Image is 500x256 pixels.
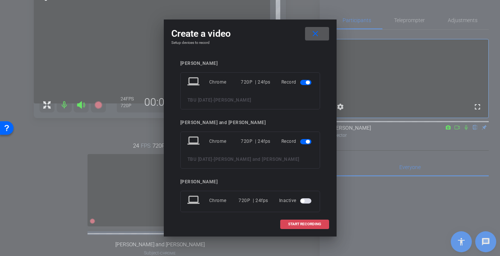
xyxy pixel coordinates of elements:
span: - [212,157,214,162]
span: TBU [DATE] [187,157,212,162]
mat-icon: close [311,29,320,39]
span: [PERSON_NAME] [214,97,251,103]
span: START RECORDING [288,222,321,226]
div: Chrome [209,75,241,89]
span: [PERSON_NAME] and [PERSON_NAME] [214,157,299,162]
div: 720P | 24fps [241,135,270,148]
mat-icon: laptop [187,75,201,89]
div: Inactive [279,194,313,207]
div: [PERSON_NAME] [180,179,320,185]
div: 720P | 24fps [241,75,270,89]
div: Record [281,75,313,89]
div: Chrome [209,135,241,148]
mat-icon: laptop [187,135,201,148]
div: Record [281,135,313,148]
div: [PERSON_NAME] [180,61,320,66]
div: Create a video [171,27,329,40]
mat-icon: laptop [187,194,201,207]
div: [PERSON_NAME] and [PERSON_NAME] [180,120,320,126]
span: TBU [DATE] [187,97,212,103]
h4: Setup devices to record [171,40,329,45]
span: - [212,97,214,103]
div: Chrome [209,194,239,207]
button: START RECORDING [280,220,329,229]
div: 720P | 24fps [239,194,268,207]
